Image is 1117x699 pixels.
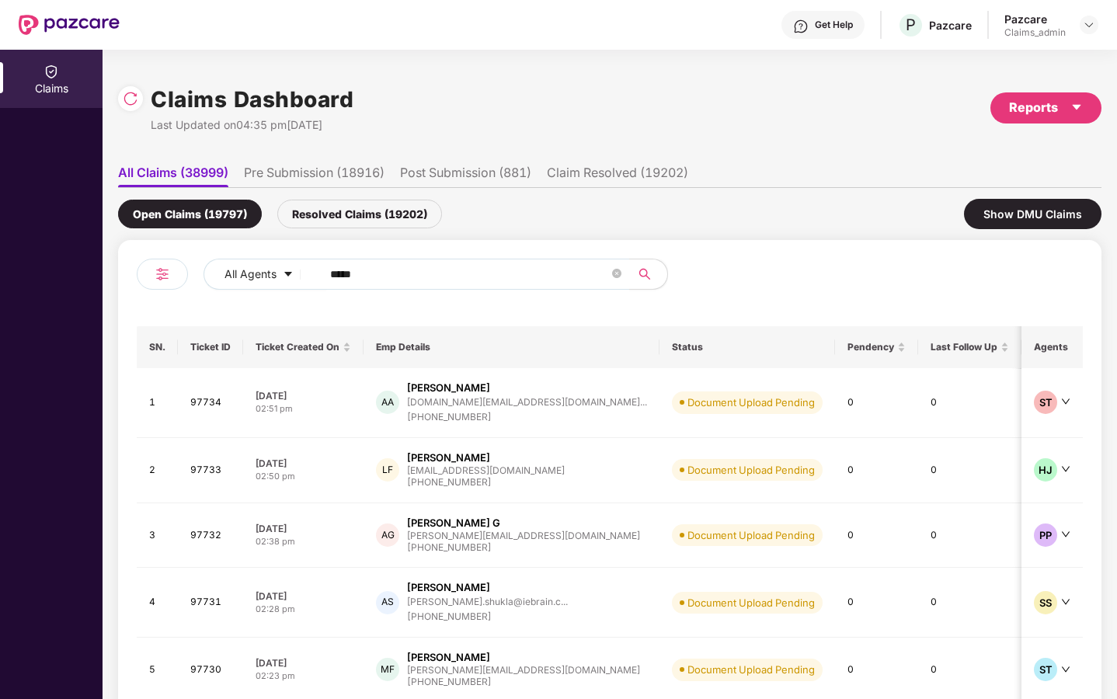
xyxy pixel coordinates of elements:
div: Reports [1009,98,1083,117]
span: down [1061,397,1070,406]
td: 0 [918,568,1021,638]
td: 97732 [178,503,243,569]
div: [PHONE_NUMBER] [407,475,565,490]
div: [DATE] [256,457,351,470]
div: Pazcare [1004,12,1066,26]
div: 02:28 pm [256,603,351,616]
div: Get Help [815,19,853,31]
div: 02:38 pm [256,535,351,548]
div: [PHONE_NUMBER] [407,541,640,555]
td: 0 [835,568,918,638]
td: 2 [137,438,178,503]
td: 0 [918,368,1021,438]
td: 97734 [178,368,243,438]
div: 02:23 pm [256,669,351,683]
span: down [1061,530,1070,539]
span: down [1061,665,1070,674]
div: MF [376,658,399,681]
button: All Agentscaret-down [204,259,327,290]
li: Pre Submission (18916) [244,165,385,187]
th: Ticket Created On [243,326,364,368]
td: 97731 [178,568,243,638]
td: 97733 [178,438,243,503]
div: Document Upload Pending [687,595,815,610]
td: 0 [918,503,1021,569]
div: Open Claims (19797) [118,200,262,228]
span: Ticket Created On [256,341,339,353]
th: Status [659,326,835,368]
div: Document Upload Pending [687,662,815,677]
span: caret-down [1070,101,1083,113]
div: [PERSON_NAME] [407,450,490,465]
div: AS [376,591,399,614]
div: Resolved Claims (19202) [277,200,442,228]
div: PP [1034,523,1057,547]
span: P [906,16,916,34]
td: 0 [835,438,918,503]
div: 02:50 pm [256,470,351,483]
td: 0 [918,438,1021,503]
div: AA [376,391,399,414]
div: AG [376,523,399,547]
div: Last Updated on 04:35 pm[DATE] [151,116,353,134]
th: Last Follow Up [918,326,1021,368]
td: 4 [137,568,178,638]
li: All Claims (38999) [118,165,228,187]
img: svg+xml;base64,PHN2ZyB4bWxucz0iaHR0cDovL3d3dy53My5vcmcvMjAwMC9zdmciIHdpZHRoPSIyNCIgaGVpZ2h0PSIyNC... [153,265,172,283]
div: Claims_admin [1004,26,1066,39]
div: [PERSON_NAME] [407,381,490,395]
div: [PHONE_NUMBER] [407,410,647,425]
td: 0 [835,368,918,438]
div: Show DMU Claims [964,199,1101,229]
div: 02:51 pm [256,402,351,416]
div: [PERSON_NAME].shukla@iebrain.c... [407,596,568,607]
span: down [1061,464,1070,474]
div: [DATE] [256,389,351,402]
th: Emp Details [364,326,659,368]
div: SS [1034,591,1057,614]
div: Pazcare [929,18,972,33]
span: down [1061,597,1070,607]
span: Pendency [847,341,894,353]
div: Document Upload Pending [687,395,815,410]
div: HJ [1034,458,1057,482]
img: svg+xml;base64,PHN2ZyBpZD0iUmVsb2FkLTMyeDMyIiB4bWxucz0iaHR0cDovL3d3dy53My5vcmcvMjAwMC9zdmciIHdpZH... [123,91,138,106]
h1: Claims Dashboard [151,82,353,116]
div: [PERSON_NAME] [407,580,490,595]
li: Post Submission (881) [400,165,531,187]
th: Ticket ID [178,326,243,368]
th: SN. [137,326,178,368]
div: [PERSON_NAME][EMAIL_ADDRESS][DOMAIN_NAME] [407,530,640,541]
div: [DOMAIN_NAME][EMAIL_ADDRESS][DOMAIN_NAME]... [407,397,647,407]
div: [PERSON_NAME] [407,650,490,665]
div: ST [1034,391,1057,414]
td: 1 [137,368,178,438]
div: [EMAIL_ADDRESS][DOMAIN_NAME] [407,465,565,475]
span: All Agents [224,266,277,283]
img: svg+xml;base64,PHN2ZyBpZD0iQ2xhaW0iIHhtbG5zPSJodHRwOi8vd3d3LnczLm9yZy8yMDAwL3N2ZyIgd2lkdGg9IjIwIi... [43,64,59,79]
div: LF [376,458,399,482]
img: New Pazcare Logo [19,15,120,35]
div: Document Upload Pending [687,462,815,478]
div: [DATE] [256,522,351,535]
li: Claim Resolved (19202) [547,165,688,187]
div: ST [1034,658,1057,681]
img: svg+xml;base64,PHN2ZyBpZD0iRHJvcGRvd24tMzJ4MzIiIHhtbG5zPSJodHRwOi8vd3d3LnczLm9yZy8yMDAwL3N2ZyIgd2... [1083,19,1095,31]
div: [PHONE_NUMBER] [407,610,568,624]
span: caret-down [283,269,294,281]
td: 0 [835,503,918,569]
div: [PERSON_NAME] G [407,516,500,530]
div: [PHONE_NUMBER] [407,675,640,690]
div: Document Upload Pending [687,527,815,543]
div: [DATE] [256,589,351,603]
td: 3 [137,503,178,569]
img: svg+xml;base64,PHN2ZyBpZD0iSGVscC0zMngzMiIgeG1sbnM9Imh0dHA6Ly93d3cudzMub3JnLzIwMDAvc3ZnIiB3aWR0aD... [793,19,809,34]
th: Agents [1021,326,1083,368]
span: Last Follow Up [931,341,997,353]
div: [PERSON_NAME][EMAIL_ADDRESS][DOMAIN_NAME] [407,665,640,675]
th: Pendency [835,326,918,368]
div: [DATE] [256,656,351,669]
